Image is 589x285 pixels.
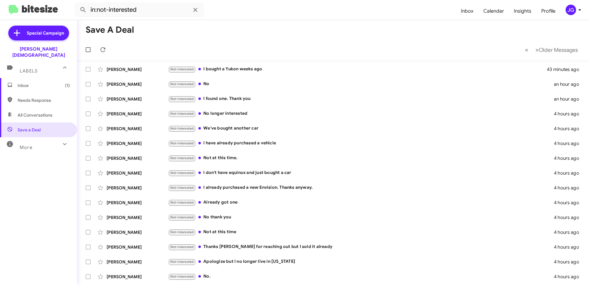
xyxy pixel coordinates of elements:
[107,259,168,265] div: [PERSON_NAME]
[168,110,554,117] div: No longer interested
[168,273,554,280] div: No.
[554,96,584,102] div: an hour ago
[554,274,584,280] div: 4 hours ago
[107,140,168,147] div: [PERSON_NAME]
[20,68,38,74] span: Labels
[170,186,194,190] span: Not-Interested
[168,95,554,102] div: I found one. Thank you
[168,258,554,265] div: Apologize but I no longer live in [US_STATE]
[554,170,584,176] div: 4 hours ago
[170,82,194,86] span: Not-Interested
[170,112,194,116] span: Not-Interested
[554,185,584,191] div: 4 hours ago
[107,111,168,117] div: [PERSON_NAME]
[168,184,554,191] div: I already purchased a new Envision. Thanks anyway.
[107,81,168,87] div: [PERSON_NAME]
[107,66,168,72] div: [PERSON_NAME]
[107,229,168,235] div: [PERSON_NAME]
[27,30,64,36] span: Special Campaign
[566,5,576,15] div: jg
[170,215,194,219] span: Not-Interested
[525,46,528,54] span: «
[168,125,554,132] div: We've bought another car
[554,140,584,147] div: 4 hours ago
[168,140,554,147] div: I have already purchased a vehicle
[107,274,168,280] div: [PERSON_NAME]
[107,96,168,102] div: [PERSON_NAME]
[170,200,194,204] span: Not-Interested
[522,43,582,56] nav: Page navigation example
[560,5,582,15] button: jg
[168,199,554,206] div: Already got one
[456,2,478,20] a: Inbox
[170,230,194,234] span: Not-Interested
[18,127,41,133] span: Save a Deal
[107,200,168,206] div: [PERSON_NAME]
[554,126,584,132] div: 4 hours ago
[107,185,168,191] div: [PERSON_NAME]
[75,2,204,17] input: Search
[168,81,554,88] div: No
[168,169,554,176] div: I don't have equinox and just bought a car
[554,200,584,206] div: 4 hours ago
[554,214,584,221] div: 4 hours ago
[170,126,194,130] span: Not-Interested
[20,145,32,150] span: More
[168,155,554,162] div: Not at this time.
[521,43,532,56] button: Previous
[168,214,554,221] div: No thank you
[107,155,168,161] div: [PERSON_NAME]
[170,245,194,249] span: Not-Interested
[532,43,582,56] button: Next
[168,229,554,236] div: Not at this time
[170,97,194,101] span: Not-Interested
[554,229,584,235] div: 4 hours ago
[547,66,584,72] div: 43 minutes ago
[107,126,168,132] div: [PERSON_NAME]
[86,25,134,35] h1: Save a Deal
[65,82,70,89] span: (1)
[554,244,584,250] div: 4 hours ago
[539,47,578,53] span: Older Messages
[18,97,70,103] span: Needs Response
[478,2,509,20] a: Calendar
[509,2,536,20] a: Insights
[170,141,194,145] span: Not-Interested
[554,155,584,161] div: 4 hours ago
[107,244,168,250] div: [PERSON_NAME]
[18,112,52,118] span: All Conversations
[107,170,168,176] div: [PERSON_NAME]
[554,81,584,87] div: an hour ago
[170,156,194,160] span: Not-Interested
[554,259,584,265] div: 4 hours ago
[535,46,539,54] span: »
[18,82,70,89] span: Inbox
[536,2,560,20] a: Profile
[170,67,194,71] span: Not-Interested
[168,243,554,250] div: Thanks [PERSON_NAME] for reaching out but I sold it already
[170,171,194,175] span: Not-Interested
[170,260,194,264] span: Not-Interested
[8,26,69,40] a: Special Campaign
[168,66,547,73] div: I bought a Yukon weeks ago
[107,214,168,221] div: [PERSON_NAME]
[554,111,584,117] div: 4 hours ago
[170,275,194,279] span: Not-Interested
